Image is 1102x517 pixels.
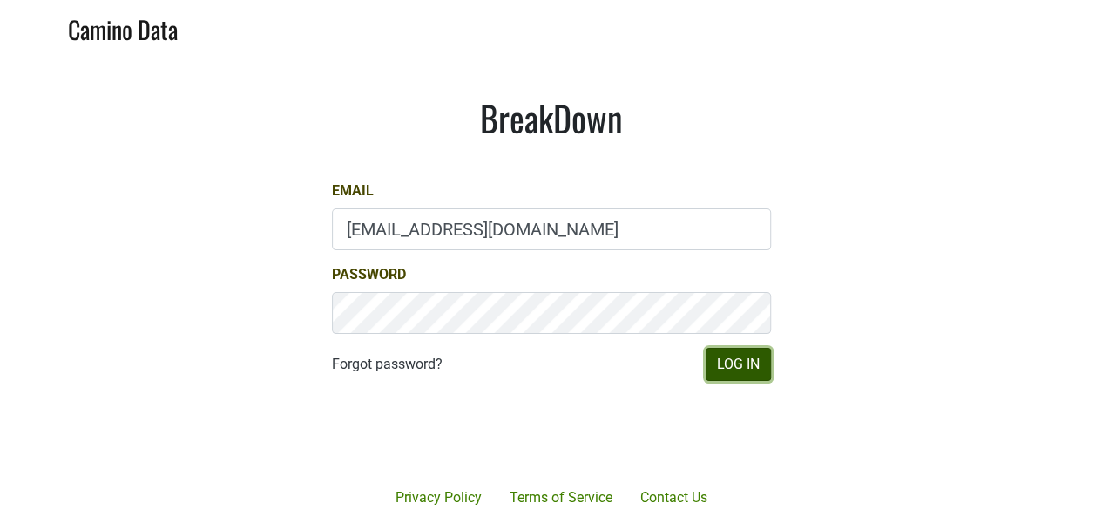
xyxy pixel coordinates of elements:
label: Password [332,264,406,285]
a: Contact Us [626,480,721,515]
a: Privacy Policy [382,480,496,515]
button: Log In [706,348,771,381]
label: Email [332,180,374,201]
h1: BreakDown [332,97,771,139]
a: Terms of Service [496,480,626,515]
a: Forgot password? [332,354,443,375]
a: Camino Data [68,7,178,48]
